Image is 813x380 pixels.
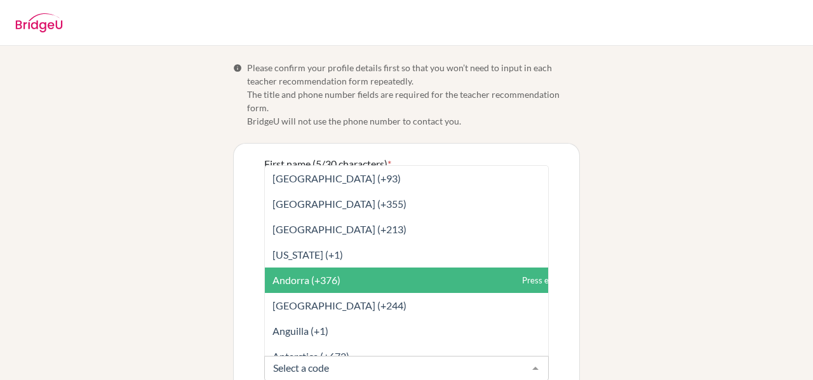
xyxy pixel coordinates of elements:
[272,350,349,362] span: Antarctica (+672)
[272,274,340,286] span: Andorra (+376)
[272,299,406,311] span: [GEOGRAPHIC_DATA] (+244)
[233,64,242,72] span: Info
[272,248,343,261] span: [US_STATE] (+1)
[272,198,406,210] span: [GEOGRAPHIC_DATA] (+355)
[247,61,580,128] span: Please confirm your profile details first so that you won’t need to input in each teacher recomme...
[272,325,328,337] span: Anguilla (+1)
[15,13,63,32] img: BridgeU logo
[272,223,406,235] span: [GEOGRAPHIC_DATA] (+213)
[272,172,401,184] span: [GEOGRAPHIC_DATA] (+93)
[264,156,391,172] label: First name (5/30 characters)
[270,362,523,374] input: Select a code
